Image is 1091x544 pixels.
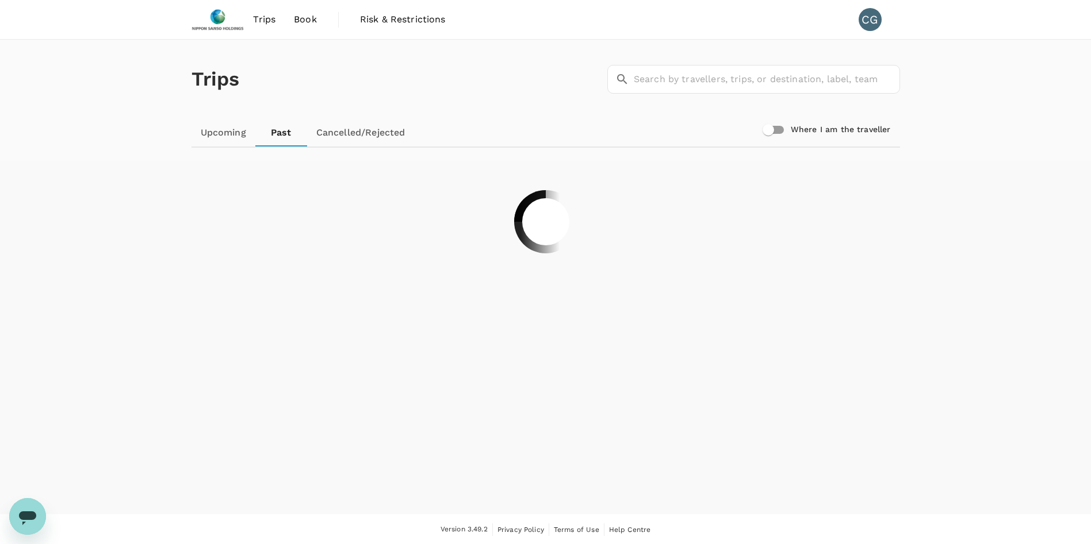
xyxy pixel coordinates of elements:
a: Terms of Use [554,523,599,536]
iframe: Button to launch messaging window [9,498,46,535]
a: Cancelled/Rejected [307,119,415,146]
h1: Trips [192,40,240,119]
input: Search by travellers, trips, or destination, label, team [634,65,900,94]
span: Privacy Policy [497,526,544,534]
span: Risk & Restrictions [360,13,446,26]
a: Upcoming [192,119,255,146]
span: Book [294,13,317,26]
div: CG [859,8,882,31]
a: Help Centre [609,523,651,536]
span: Help Centre [609,526,651,534]
h6: Where I am the traveller [791,124,891,136]
a: Past [255,119,307,146]
span: Trips [253,13,275,26]
span: Version 3.49.2 [441,524,488,535]
a: Privacy Policy [497,523,544,536]
span: Terms of Use [554,526,599,534]
img: Nippon Sanso Holdings Singapore Pte Ltd [192,7,244,32]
